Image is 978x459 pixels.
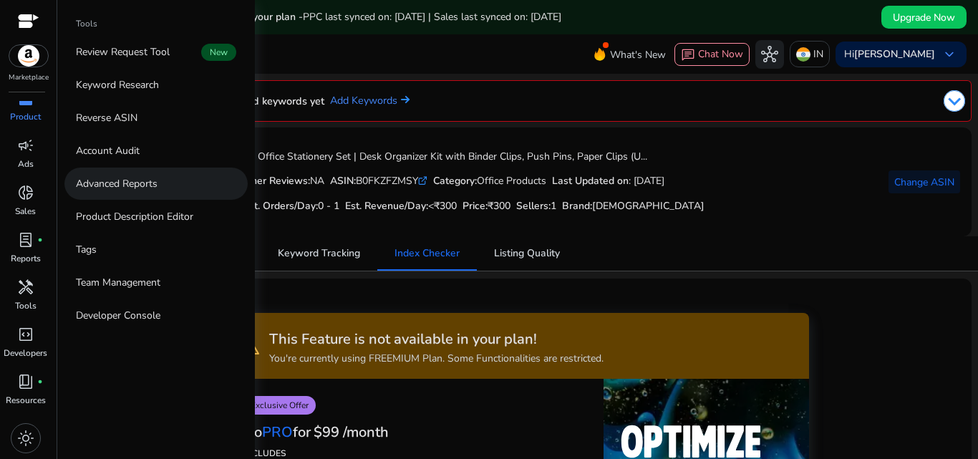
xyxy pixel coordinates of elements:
[243,200,339,213] h5: Est. Orders/Day:
[17,326,34,343] span: code_blocks
[17,90,34,107] span: inventory_2
[330,173,427,188] div: B0FKZFZMSY
[76,308,160,323] p: Developer Console
[894,175,954,190] span: Change ASIN
[516,200,556,213] h5: Sellers:
[494,248,560,259] span: Listing Quality
[9,72,49,83] p: Marketplace
[674,43,750,66] button: chatChat Now
[95,11,561,24] h5: Data syncs run less frequently on your plan -
[592,199,705,213] span: [DEMOGRAPHIC_DATA]
[243,396,316,415] p: Exclusive Offer
[796,47,810,62] img: in.svg
[433,173,546,188] div: Office Products
[303,10,561,24] span: PPC last synced on: [DATE] | Sales last synced on: [DATE]
[278,248,360,259] span: Keyword Tracking
[17,231,34,248] span: lab_profile
[488,199,510,213] span: ₹300
[76,275,160,290] p: Team Management
[881,6,967,29] button: Upgrade Now
[4,347,47,359] p: Developers
[698,47,743,61] span: Chat Now
[175,151,705,163] h4: DOMSTAR 4-in-1 Office Stationery Set | Desk Organizer Kit with Binder Clips, Push Pins, Paper Cli...
[18,158,34,170] p: Ads
[330,174,356,188] b: ASIN:
[813,42,823,67] p: IN
[394,248,460,259] span: Index Checker
[243,424,311,441] h3: Go for
[37,237,43,243] span: fiber_manual_record
[562,199,590,213] span: Brand
[17,279,34,296] span: handyman
[17,373,34,390] span: book_4
[6,394,46,407] p: Resources
[552,174,629,188] b: Last Updated on
[76,77,159,92] p: Keyword Research
[893,10,955,25] span: Upgrade Now
[201,44,236,61] span: New
[76,17,97,30] p: Tools
[314,424,389,441] h3: $99 /month
[345,200,457,213] h5: Est. Revenue/Day:
[76,176,158,191] p: Advanced Reports
[562,200,705,213] h5: :
[222,174,310,188] b: Customer Reviews:
[269,351,604,366] p: You're currently using FREEMIUM Plan. Some Functionalities are restricted.
[761,46,778,63] span: hub
[76,242,97,257] p: Tags
[17,430,34,447] span: light_mode
[11,252,41,265] p: Reports
[397,95,410,104] img: arrow-right.svg
[551,199,556,213] span: 1
[76,143,140,158] p: Account Audit
[17,137,34,154] span: campaign
[269,331,604,348] h3: This Feature is not available in your plan!
[37,379,43,385] span: fiber_manual_record
[552,173,664,188] div: : [DATE]
[9,45,48,67] img: amazon.svg
[854,47,935,61] b: [PERSON_NAME]
[610,42,666,67] span: What's New
[433,174,477,188] b: Category:
[944,90,965,112] img: dropdown-arrow.svg
[76,44,170,59] p: Review Request Tool
[428,199,457,213] span: <₹300
[844,49,935,59] p: Hi
[889,170,960,193] button: Change ASIN
[755,40,784,69] button: hub
[17,184,34,201] span: donut_small
[15,299,37,312] p: Tools
[262,422,293,442] span: PRO
[318,199,339,213] span: 0 - 1
[15,205,36,218] p: Sales
[941,46,958,63] span: keyboard_arrow_down
[681,48,695,62] span: chat
[222,173,324,188] div: NA
[76,110,137,125] p: Reverse ASIN
[10,110,41,123] p: Product
[76,209,193,224] p: Product Description Editor
[330,93,410,109] a: Add Keywords
[463,200,510,213] h5: Price:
